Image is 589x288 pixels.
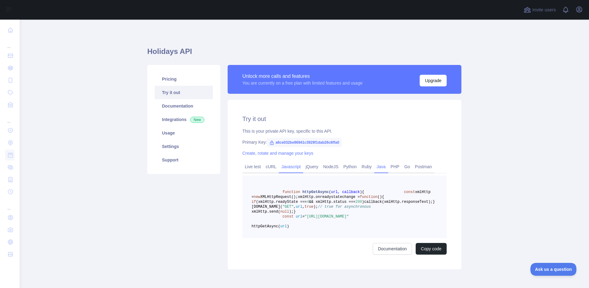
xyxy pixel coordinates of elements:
[530,263,577,276] iframe: Toggle Customer Support
[155,113,213,126] a: Integrations New
[260,195,298,199] span: XMLHttpRequest();
[252,200,256,204] span: if
[296,205,302,209] span: url
[522,5,557,15] button: Invite users
[321,162,341,172] a: NodeJS
[254,195,260,199] span: new
[416,243,447,255] button: Copy code
[263,162,279,172] a: cURL
[5,37,15,49] div: ...
[294,205,296,209] span: ,
[362,200,364,204] span: )
[155,126,213,140] a: Usage
[242,115,447,123] h2: Try it out
[302,190,329,194] span: httpGetAsync
[155,153,213,167] a: Support
[242,162,263,172] a: Live test
[309,200,355,204] span: && xmlHttp.status ===
[314,205,318,209] span: );
[341,162,359,172] a: Python
[252,205,283,209] span: [DOMAIN_NAME](
[373,243,412,255] a: Documentation
[267,138,342,147] span: a6ce032be96941c3929f1dab26c8ffa0
[242,80,363,86] div: You are currently on a free plan with limited features and usage
[377,195,379,199] span: (
[242,73,363,80] div: Unlock more calls and features
[360,190,362,194] span: )
[242,128,447,134] div: This is your private API key, specific to this API.
[329,190,331,194] span: (
[302,205,305,209] span: ,
[252,210,280,214] span: xmlHttp.send(
[359,162,374,172] a: Ruby
[303,162,321,172] a: jQuery
[532,6,556,13] span: Invite users
[280,224,287,229] span: url
[242,151,313,156] a: Create, rotate and manage your keys
[280,210,289,214] span: null
[420,75,447,86] button: Upgrade
[318,205,371,209] span: // true for asynchronous
[298,195,360,199] span: xmlHttp.onreadystatechange =
[402,162,413,172] a: Go
[155,72,213,86] a: Pricing
[155,86,213,99] a: Try it out
[256,200,307,204] span: (xmlHttp.readyState ===
[283,190,300,194] span: function
[382,195,384,199] span: {
[355,200,362,204] span: 200
[380,195,382,199] span: )
[155,99,213,113] a: Documentation
[155,140,213,153] a: Settings
[287,224,289,229] span: )
[331,190,360,194] span: url, callback
[283,205,294,209] span: "GET"
[305,214,349,219] span: "[URL][DOMAIN_NAME]"
[279,162,303,172] a: Javascript
[388,162,402,172] a: PHP
[5,199,15,211] div: ...
[433,200,435,204] span: }
[289,210,293,214] span: );
[190,117,204,123] span: New
[242,139,447,145] div: Primary Key:
[283,214,294,219] span: const
[360,195,378,199] span: function
[307,200,309,204] span: 4
[252,224,280,229] span: httpGetAsync(
[413,162,434,172] a: Postman
[302,214,305,219] span: =
[374,162,388,172] a: Java
[294,210,296,214] span: }
[147,47,461,61] h1: Holidays API
[296,214,302,219] span: url
[305,205,314,209] span: true
[5,112,15,124] div: ...
[364,200,433,204] span: callback(xmlHttp.responseText);
[362,190,364,194] span: {
[404,190,415,194] span: const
